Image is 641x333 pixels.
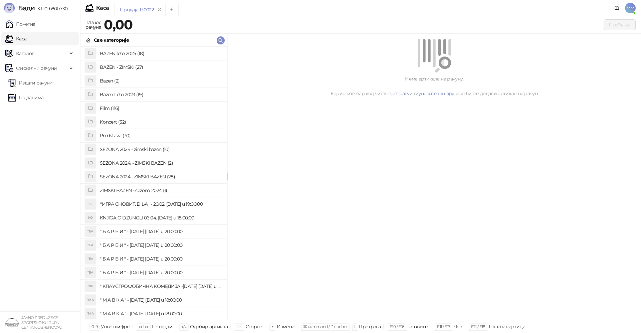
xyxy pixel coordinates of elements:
a: унесите шифру [418,91,454,97]
h4: " М А В К А " - [DATE] [DATE] u 18:00:00 [100,295,222,305]
h4: BAZEN - ZIMSKI (27) [100,62,222,72]
a: Издати рачуни [8,76,53,90]
h4: ''ИГРА СНОВИЂЕЊА'' - 20.02. [DATE] u 19:00:00 [100,199,222,209]
div: Сторно [246,322,262,331]
h4: SEZONA 2024 - ZIMSKI BAZEN (28) [100,171,222,182]
a: По данима [8,91,43,104]
div: "БА [85,240,96,251]
button: remove [155,7,164,12]
div: Продаја 130022 [120,6,154,13]
h4: Predstava (30) [100,130,222,141]
div: Све категорије [94,36,129,44]
span: ⌘ command / ⌃ control [303,324,348,329]
div: Одабир артикла [190,322,228,331]
span: f [354,324,355,329]
img: 64x64-companyLogo-4a28e1f8-f217-46d7-badd-69a834a81aaf.png [5,316,19,329]
span: Фискални рачуни [16,61,57,75]
h4: " Б А Р Б И " - [DATE] [DATE] u 20:00:00 [100,226,222,237]
h4: " Б А Р Б И " - [DATE] [DATE] u 20:00:00 [100,254,222,264]
button: Плаћање [604,19,636,30]
div: Платна картица [489,322,525,331]
div: Нема артикала на рачуну. Користите бар код читач, или како бисте додали артикле на рачун. [236,75,633,97]
div: Чек [454,322,462,331]
div: "БА [85,267,96,278]
strong: 0,00 [104,16,133,33]
h4: Film (116) [100,103,222,114]
div: "МА [85,295,96,305]
h4: BAZEN leto 2025 (18) [100,48,222,59]
h4: SEZONA 2024. - ZIMSKI BAZEN (2) [100,158,222,168]
a: Документација [612,3,622,13]
span: + [271,324,273,329]
div: grid [80,47,227,320]
h4: " КЛАУСТРОФОБИЧНА КОМЕДИЈА"-[DATE] [DATE] u 20:00:00 [100,281,222,292]
a: Почетна [5,17,35,31]
h4: SEZONA 2024 - zimski bazen (10) [100,144,222,155]
div: "КК [85,281,96,292]
button: Add tab [165,3,179,16]
div: Износ рачуна [84,18,102,31]
div: 'С [85,199,96,209]
span: F10 / F16 [390,324,404,329]
h4: " Б А Р Б И " - [DATE] [DATE] u 20:00:00 [100,267,222,278]
img: Logo [4,3,15,13]
div: "БА [85,226,96,237]
div: Измена [277,322,294,331]
span: 3.11.0-b80b730 [35,6,67,12]
span: F12 / F18 [471,324,485,329]
div: Претрага [359,322,381,331]
h4: Bazen Leto 2023 (19) [100,89,222,100]
span: Бади [18,4,35,12]
h4: Koncert (32) [100,117,222,127]
h4: " Б А Р Б И " - [DATE] [DATE] u 20:00:00 [100,240,222,251]
span: enter [139,324,149,329]
span: 0-9 [91,324,97,329]
div: Каса [96,5,109,11]
div: Потврди [152,322,173,331]
div: "БА [85,254,96,264]
div: Готовина [407,322,428,331]
span: Каталог [16,47,34,60]
h4: KNJIGA O DZUNGLI 06.04. [DATE] u 18:00:00 [100,212,222,223]
h4: Bazen (2) [100,75,222,86]
div: KO [85,212,96,223]
div: "МА [85,308,96,319]
a: претрагу [388,91,409,97]
a: Каса [5,32,26,45]
h4: ZIMSKI BAZEN - sezona 2024 (1) [100,185,222,196]
span: ↑/↓ [181,324,187,329]
div: Унос шифре [101,322,130,331]
span: MM [625,3,636,13]
h4: " М А В К А " - [DATE] [DATE] u 18:00:00 [100,308,222,319]
span: ⌫ [237,324,242,329]
span: F11 / F17 [437,324,450,329]
small: JAVNO PREDUZEĆE SPORTSKO KULTURNI CENTAR, OBRENOVAC [21,315,61,330]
